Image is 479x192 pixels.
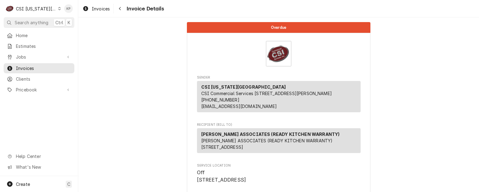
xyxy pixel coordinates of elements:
[4,74,74,84] a: Clients
[125,5,164,13] span: Invoice Details
[16,32,71,39] span: Home
[266,41,291,67] img: Logo
[16,65,71,71] span: Invoices
[197,75,361,115] div: Invoice Sender
[197,163,361,168] span: Service Location
[197,128,361,153] div: Recipient (Bill To)
[4,85,74,95] a: Go to Pricebook
[201,84,286,90] strong: CSI [US_STATE][GEOGRAPHIC_DATA]
[4,30,74,40] a: Home
[15,19,48,26] span: Search anything
[64,4,73,13] div: Kym Parson's Avatar
[201,138,333,150] span: [PERSON_NAME] ASSOCIATES (READY KITCHEN WARRANTY) [STREET_ADDRESS]
[4,17,74,28] button: Search anythingCtrlK
[197,128,361,156] div: Recipient (Bill To)
[197,75,361,80] span: Sender
[55,19,63,26] span: Ctrl
[197,170,246,183] span: Off [STREET_ADDRESS]
[16,86,62,93] span: Pricebook
[64,4,73,13] div: KP
[201,91,332,96] span: CSI Commercial Services [STREET_ADDRESS][PERSON_NAME]
[197,169,361,183] span: Service Location
[6,4,14,13] div: C
[67,181,70,187] span: C
[16,54,62,60] span: Jobs
[16,153,71,159] span: Help Center
[92,6,110,12] span: Invoices
[16,76,71,82] span: Clients
[68,19,70,26] span: K
[115,4,125,13] button: Navigate back
[197,122,361,127] span: Recipient (Bill To)
[197,81,361,112] div: Sender
[4,162,74,172] a: Go to What's New
[16,182,30,187] span: Create
[16,6,56,12] div: CSI [US_STATE][GEOGRAPHIC_DATA]
[80,4,112,14] a: Invoices
[16,43,71,49] span: Estimates
[16,164,71,170] span: What's New
[187,22,370,33] div: Status
[197,81,361,115] div: Sender
[4,151,74,161] a: Go to Help Center
[197,163,361,184] div: Service Location
[4,52,74,62] a: Go to Jobs
[201,104,277,109] a: [EMAIL_ADDRESS][DOMAIN_NAME]
[271,25,286,29] span: Overdue
[4,41,74,51] a: Estimates
[201,97,239,102] a: [PHONE_NUMBER]
[6,4,14,13] div: CSI Kansas City's Avatar
[201,132,340,137] strong: [PERSON_NAME] ASSOCIATES (READY KITCHEN WARRANTY)
[4,63,74,73] a: Invoices
[197,122,361,156] div: Invoice Recipient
